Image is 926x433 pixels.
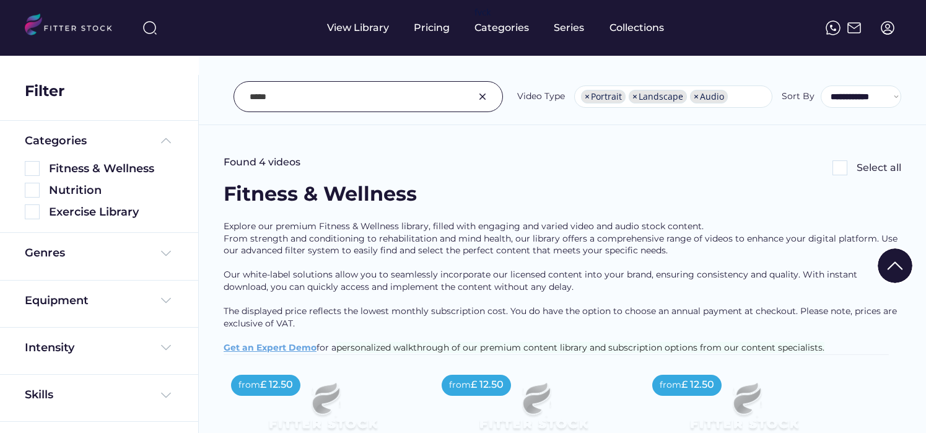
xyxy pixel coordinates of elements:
img: Rectangle%205126.svg [25,161,40,176]
span: × [585,92,590,101]
div: Fitness & Wellness [224,180,417,208]
div: from [660,379,681,391]
div: Select all [857,161,901,175]
div: Sort By [782,90,815,103]
div: Filter [25,81,64,102]
div: fvck [474,6,491,19]
div: Categories [474,21,529,35]
div: £ 12.50 [260,378,293,391]
img: Frame%20%284%29.svg [159,246,173,261]
div: Series [554,21,585,35]
div: Exercise Library [49,204,173,220]
li: Landscape [629,90,687,103]
li: Audio [690,90,728,103]
img: profile-circle.svg [880,20,895,35]
img: Group%201000002326.svg [475,89,490,104]
div: Genres [25,245,65,261]
div: Collections [609,21,664,35]
div: Intensity [25,340,74,356]
div: Video Type [517,90,565,103]
div: Nutrition [49,183,173,198]
img: LOGO.svg [25,14,123,39]
img: Group%201000002322%20%281%29.svg [878,248,912,283]
span: × [694,92,699,101]
a: Get an Expert Demo [224,342,317,353]
img: Rectangle%205126.svg [25,204,40,219]
iframe: chat widget [874,383,914,421]
img: Frame%20%284%29.svg [159,340,173,355]
span: The displayed price reflects the lowest monthly subscription cost. You do have the option to choo... [224,305,899,329]
img: meteor-icons_whatsapp%20%281%29.svg [826,20,841,35]
div: Skills [25,387,56,403]
img: search-normal%203.svg [142,20,157,35]
div: Fitness & Wellness [49,161,173,177]
div: Categories [25,133,87,149]
img: Rectangle%205126.svg [832,160,847,175]
div: Equipment [25,293,89,308]
img: Frame%20%284%29.svg [159,388,173,403]
img: Frame%20%285%29.svg [159,133,173,148]
div: Pricing [414,21,450,35]
span: personalized walkthrough of our premium content library and subscription options from our content... [336,342,824,353]
div: Explore our premium Fitness & Wellness library, filled with engaging and varied video and audio s... [224,221,901,354]
div: View Library [327,21,389,35]
img: Frame%2051.svg [847,20,862,35]
img: Rectangle%205126.svg [25,183,40,198]
div: £ 12.50 [681,378,714,391]
img: Frame%20%284%29.svg [159,293,173,308]
div: from [238,379,260,391]
li: Portrait [581,90,626,103]
span: × [632,92,637,101]
div: Found 4 videos [224,155,300,169]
